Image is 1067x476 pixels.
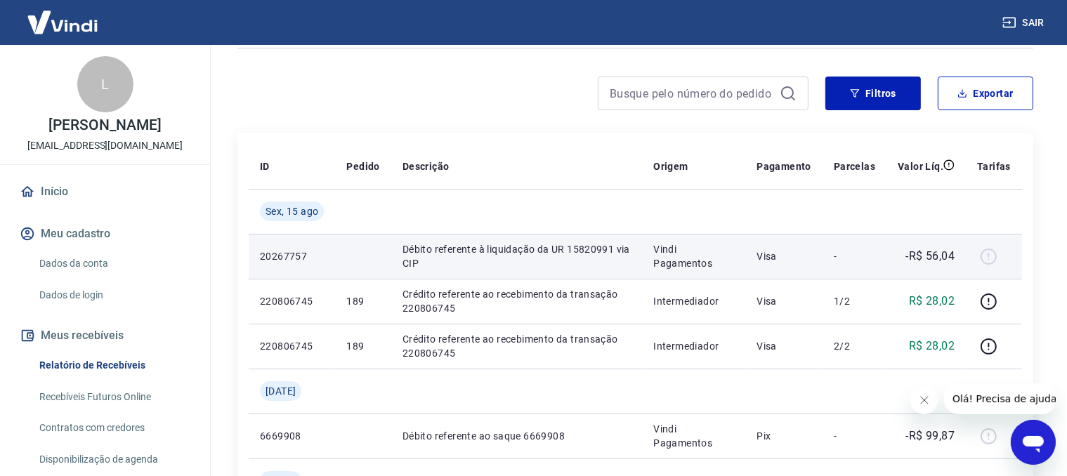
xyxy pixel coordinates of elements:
[34,281,193,310] a: Dados de login
[17,320,193,351] button: Meus recebíveis
[34,414,193,442] a: Contratos com credores
[48,118,161,133] p: [PERSON_NAME]
[906,428,955,444] p: -R$ 99,87
[34,445,193,474] a: Disponibilização de agenda
[27,138,183,153] p: [EMAIL_ADDRESS][DOMAIN_NAME]
[402,429,631,443] p: Débito referente ao saque 6669908
[610,83,774,104] input: Busque pelo número do pedido
[653,242,734,270] p: Vindi Pagamentos
[757,159,811,173] p: Pagamento
[757,294,811,308] p: Visa
[757,429,811,443] p: Pix
[260,429,324,443] p: 6669908
[402,287,631,315] p: Crédito referente ao recebimento da transação 220806745
[898,159,943,173] p: Valor Líq.
[346,159,379,173] p: Pedido
[834,429,875,443] p: -
[346,339,379,353] p: 189
[653,159,688,173] p: Origem
[402,242,631,270] p: Débito referente à liquidação da UR 15820991 via CIP
[260,159,270,173] p: ID
[909,293,955,310] p: R$ 28,02
[260,294,324,308] p: 220806745
[757,339,811,353] p: Visa
[910,386,938,414] iframe: Fechar mensagem
[266,204,318,218] span: Sex, 15 ago
[825,77,921,110] button: Filtros
[653,294,734,308] p: Intermediador
[834,159,875,173] p: Parcelas
[260,249,324,263] p: 20267757
[834,294,875,308] p: 1/2
[260,339,324,353] p: 220806745
[402,332,631,360] p: Crédito referente ao recebimento da transação 220806745
[34,249,193,278] a: Dados da conta
[8,10,118,21] span: Olá! Precisa de ajuda?
[402,159,450,173] p: Descrição
[834,339,875,353] p: 2/2
[34,383,193,411] a: Recebíveis Futuros Online
[346,294,379,308] p: 189
[909,338,955,355] p: R$ 28,02
[1011,420,1056,465] iframe: Botão para abrir a janela de mensagens
[17,1,108,44] img: Vindi
[944,383,1056,414] iframe: Mensagem da empresa
[757,249,811,263] p: Visa
[17,176,193,207] a: Início
[17,218,193,249] button: Meu cadastro
[834,249,875,263] p: -
[77,56,133,112] div: L
[653,422,734,450] p: Vindi Pagamentos
[34,351,193,380] a: Relatório de Recebíveis
[1000,10,1050,36] button: Sair
[266,384,296,398] span: [DATE]
[938,77,1033,110] button: Exportar
[977,159,1011,173] p: Tarifas
[653,339,734,353] p: Intermediador
[906,248,955,265] p: -R$ 56,04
